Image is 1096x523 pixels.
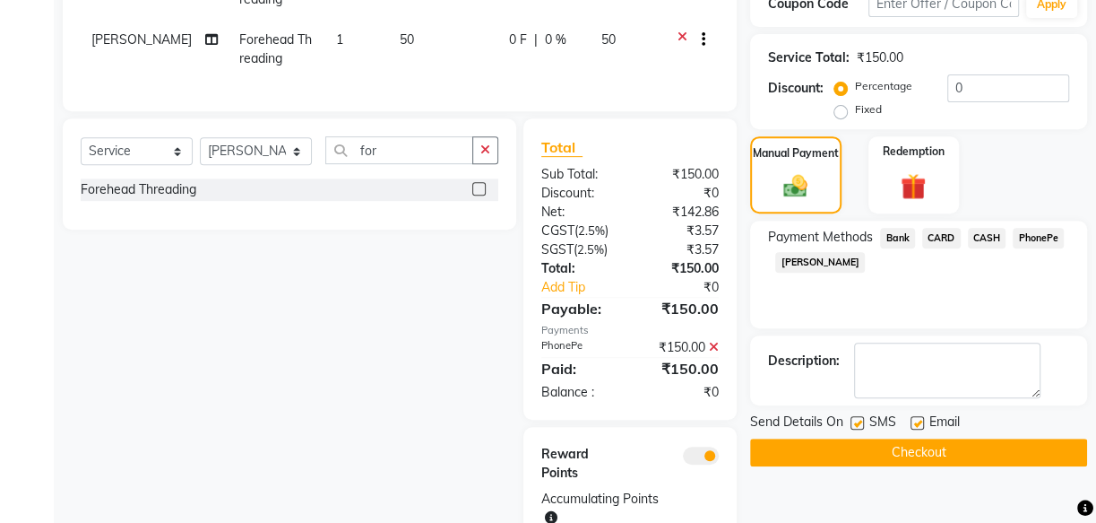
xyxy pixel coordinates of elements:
div: Description: [768,352,840,370]
div: ₹3.57 [630,222,732,240]
span: 2.5% [577,242,604,257]
div: ( ) [528,240,630,259]
span: PhonePe [1013,228,1064,248]
span: 50 [400,31,414,48]
div: ₹142.86 [630,203,732,222]
a: Add Tip [528,278,647,297]
span: Bank [880,228,915,248]
img: _cash.svg [776,172,815,200]
div: ₹150.00 [630,358,732,379]
div: ₹150.00 [630,338,732,357]
div: ₹0 [647,278,732,297]
span: Send Details On [750,413,843,435]
span: SMS [869,413,896,435]
span: [PERSON_NAME] [775,252,865,273]
div: Payments [541,323,719,338]
div: ₹0 [630,184,732,203]
div: Balance : [528,383,630,402]
span: 50 [601,31,616,48]
input: Search or Scan [325,136,473,164]
div: Reward Points [528,445,630,483]
label: Percentage [855,78,912,94]
span: 0 F [509,31,527,49]
label: Redemption [883,144,945,160]
div: Sub Total: [528,165,630,184]
span: 0 % [545,31,566,49]
div: Forehead Threading [81,180,196,199]
span: SGST [541,241,574,257]
span: | [534,31,538,49]
div: Paid: [528,358,630,379]
span: CASH [968,228,1006,248]
span: 2.5% [578,223,605,238]
button: Checkout [750,439,1087,466]
span: 1 [336,31,343,48]
div: ₹150.00 [857,48,903,67]
div: Service Total: [768,48,850,67]
div: ₹150.00 [630,298,732,319]
div: ₹150.00 [630,165,732,184]
span: [PERSON_NAME] [91,31,192,48]
span: Total [541,138,583,157]
div: Discount: [528,184,630,203]
span: CGST [541,222,574,239]
div: Net: [528,203,630,222]
label: Manual Payment [753,145,839,161]
img: _gift.svg [893,170,934,202]
div: Total: [528,259,630,278]
span: CARD [922,228,961,248]
span: Email [929,413,960,435]
div: ₹0 [630,383,732,402]
div: Payable: [528,298,630,319]
div: ₹3.57 [630,240,732,259]
div: ( ) [528,222,630,240]
span: Payment Methods [768,228,873,247]
div: Discount: [768,79,824,98]
div: ₹150.00 [630,259,732,278]
span: Forehead Threading [239,31,312,66]
div: PhonePe [528,338,630,357]
label: Fixed [855,101,882,118]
